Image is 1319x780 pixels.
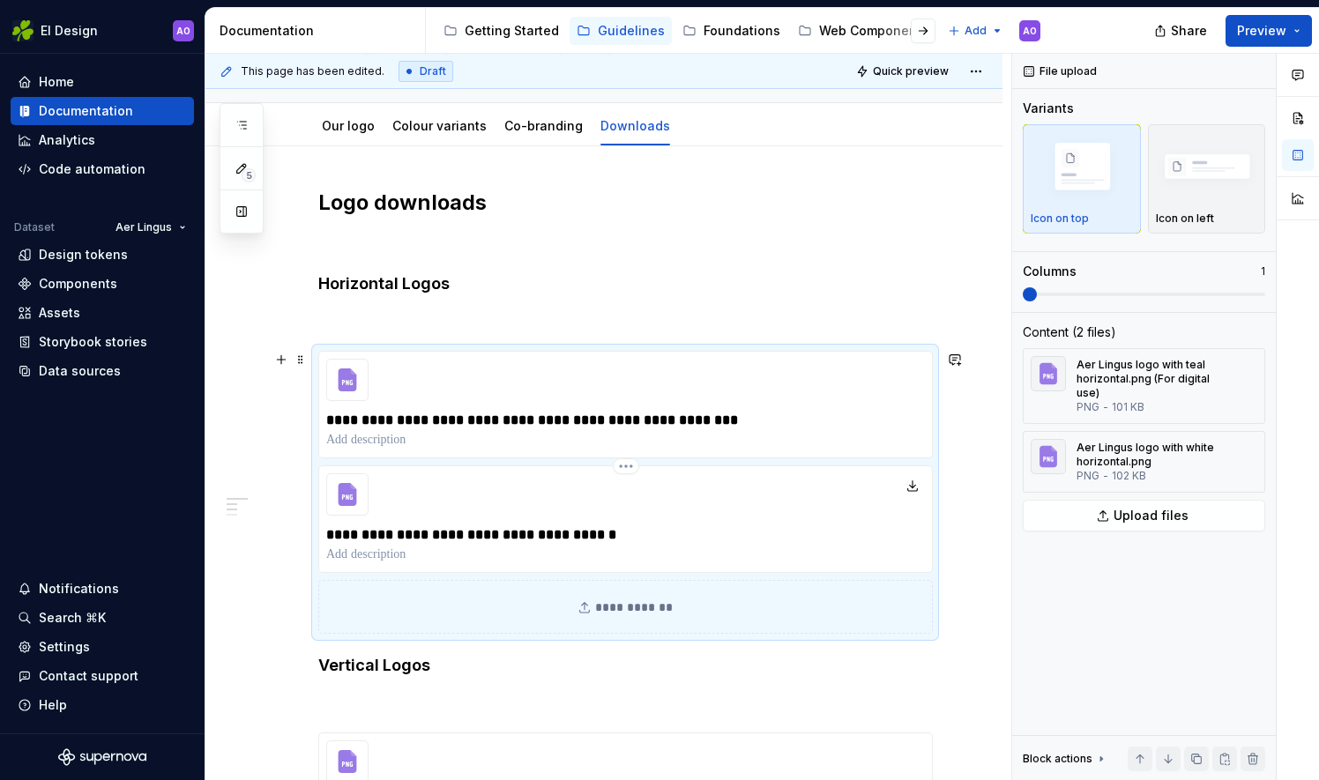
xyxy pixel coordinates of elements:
[1156,212,1214,226] p: Icon on left
[1171,22,1207,40] span: Share
[116,220,172,234] span: Aer Lingus
[1023,752,1092,766] div: Block actions
[791,17,935,45] a: Web Components
[11,270,194,298] a: Components
[108,215,194,240] button: Aer Lingus
[1261,264,1265,279] p: 1
[704,22,780,40] div: Foundations
[570,17,672,45] a: Guidelines
[1031,134,1133,203] img: placeholder
[1148,124,1266,234] button: placeholderIcon on left
[11,241,194,269] a: Design tokens
[465,22,559,40] div: Getting Started
[11,299,194,327] a: Assets
[39,275,117,293] div: Components
[1103,400,1108,414] span: -
[11,155,194,183] a: Code automation
[39,333,147,351] div: Storybook stories
[1114,507,1189,524] span: Upload files
[1023,500,1265,531] button: Upload files
[436,17,566,45] a: Getting Started
[318,273,932,294] h4: Horizontal Logos
[241,64,384,78] span: This page has been edited.
[39,638,90,656] div: Settings
[11,126,194,154] a: Analytics
[39,246,128,264] div: Design tokens
[965,24,987,38] span: Add
[39,667,138,685] div: Contact support
[504,118,583,133] a: Co-branding
[39,304,80,322] div: Assets
[41,22,98,40] div: EI Design
[851,59,957,84] button: Quick preview
[1145,15,1218,47] button: Share
[1023,100,1074,117] div: Variants
[39,102,133,120] div: Documentation
[11,662,194,690] button: Contact support
[943,19,1009,43] button: Add
[436,13,939,48] div: Page tree
[12,20,34,41] img: 56b5df98-d96d-4d7e-807c-0afdf3bdaefa.png
[11,604,194,632] button: Search ⌘K
[14,220,55,234] div: Dataset
[420,64,446,78] span: Draft
[176,24,190,38] div: AO
[318,655,932,676] h4: Vertical Logos
[392,118,487,133] a: Colour variants
[1156,134,1258,203] img: placeholder
[1077,469,1099,483] span: PNG
[11,357,194,385] a: Data sources
[1112,400,1144,414] span: 101 KB
[11,328,194,356] a: Storybook stories
[1023,24,1037,38] div: AO
[318,189,932,217] h2: Logo downloads
[1023,323,1116,341] div: Content (2 files)
[4,11,201,49] button: EI DesignAO
[39,696,67,714] div: Help
[11,691,194,719] button: Help
[1103,469,1108,483] span: -
[11,633,194,661] a: Settings
[600,118,670,133] a: Downloads
[39,609,106,627] div: Search ⌘K
[242,168,256,182] span: 5
[58,748,146,766] svg: Supernova Logo
[39,580,119,598] div: Notifications
[11,68,194,96] a: Home
[1077,358,1233,400] div: Aer Lingus logo with teal horizontal.png (For digital use)
[1023,263,1077,280] div: Columns
[1023,124,1141,234] button: placeholderIcon on top
[39,362,121,380] div: Data sources
[39,131,95,149] div: Analytics
[220,22,418,40] div: Documentation
[1226,15,1312,47] button: Preview
[1077,441,1233,469] div: Aer Lingus logo with white horizontal.png
[1077,400,1099,414] span: PNG
[1237,22,1286,40] span: Preview
[11,97,194,125] a: Documentation
[315,107,382,144] div: Our logo
[1112,469,1146,483] span: 102 KB
[1031,212,1089,226] p: Icon on top
[385,107,494,144] div: Colour variants
[598,22,665,40] div: Guidelines
[675,17,787,45] a: Foundations
[39,73,74,91] div: Home
[39,160,145,178] div: Code automation
[322,118,375,133] a: Our logo
[593,107,677,144] div: Downloads
[11,575,194,603] button: Notifications
[1023,747,1108,771] div: Block actions
[497,107,590,144] div: Co-branding
[819,22,928,40] div: Web Components
[873,64,949,78] span: Quick preview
